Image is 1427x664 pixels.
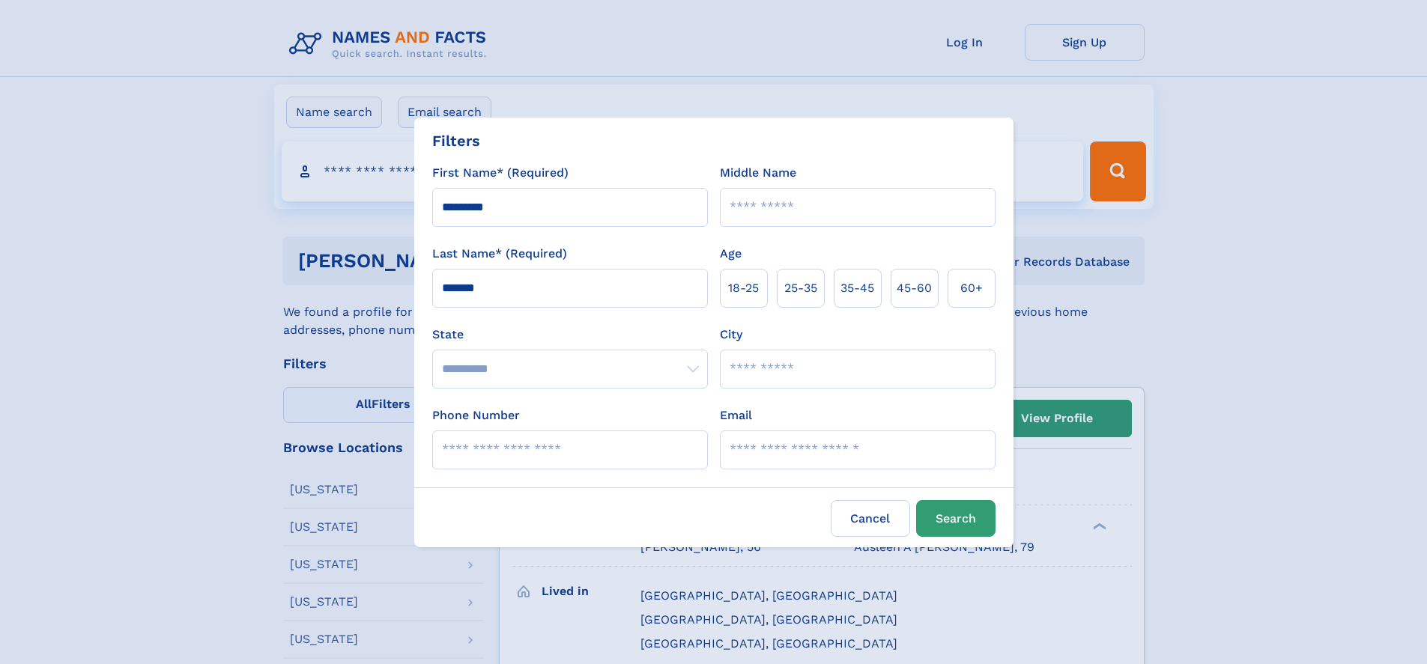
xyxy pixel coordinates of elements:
[432,326,708,344] label: State
[432,245,567,263] label: Last Name* (Required)
[432,406,520,424] label: Phone Number
[784,279,817,297] span: 25‑35
[720,406,752,424] label: Email
[432,130,480,152] div: Filters
[960,279,983,297] span: 60+
[728,279,759,297] span: 18‑25
[840,279,874,297] span: 35‑45
[432,164,569,182] label: First Name* (Required)
[897,279,932,297] span: 45‑60
[916,500,996,537] button: Search
[720,164,796,182] label: Middle Name
[720,245,742,263] label: Age
[720,326,742,344] label: City
[831,500,910,537] label: Cancel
